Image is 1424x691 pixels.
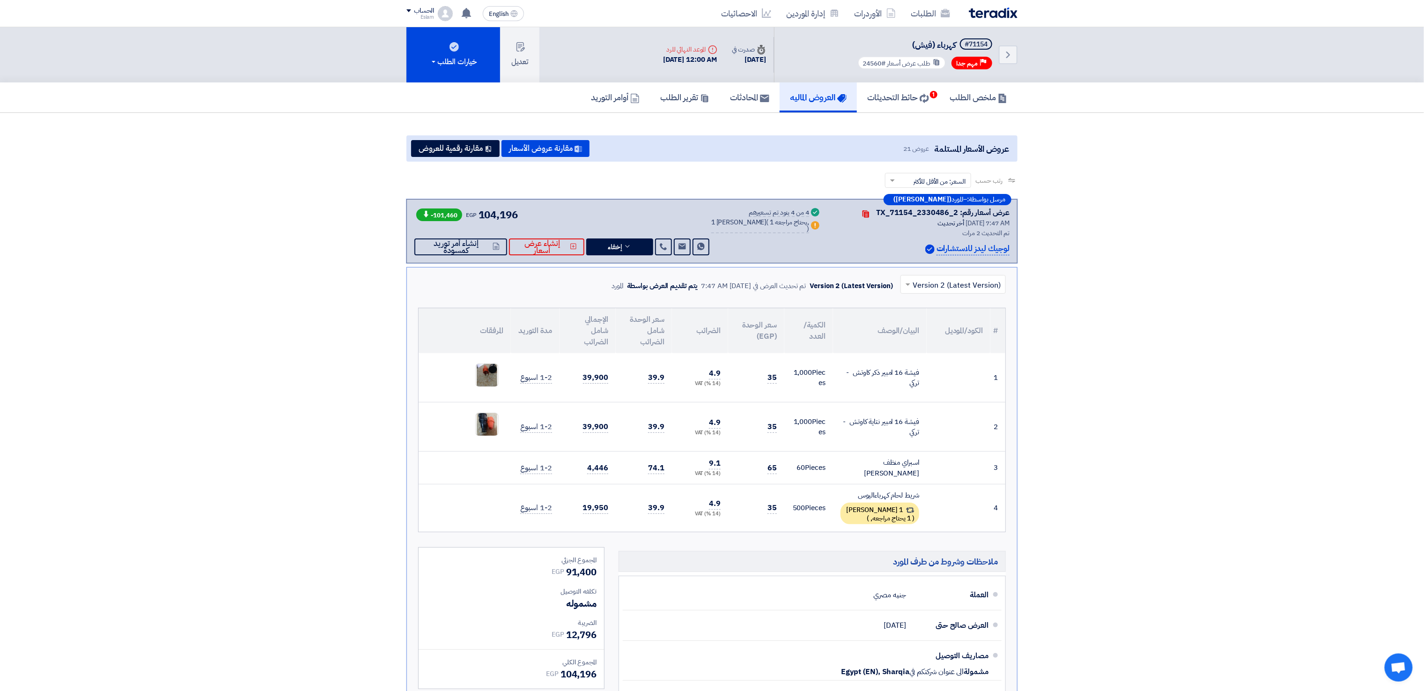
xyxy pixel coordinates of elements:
[476,405,498,444] img: __1756127071420.jpeg
[784,353,833,402] td: Pieces
[730,92,769,103] h5: المحادثات
[566,565,597,579] span: 91,400
[833,308,927,353] th: البيان/الوصف
[414,7,434,15] div: الحساب
[476,356,498,394] img: __1756127061639.jpeg
[914,177,966,186] span: السعر: من الأقل للأكثر
[732,54,766,65] div: [DATE]
[566,628,597,642] span: 12,796
[867,513,869,523] span: )
[663,54,717,65] div: [DATE] 12:00 AM
[406,27,500,82] button: خيارات الطلب
[990,353,1005,402] td: 1
[479,207,518,223] span: 104,196
[876,207,1010,218] div: عرض أسعار رقم: TX_71154_2330486_2
[912,38,956,51] span: كهرباء (فيش)
[904,144,929,154] span: عروض 21
[770,217,809,227] span: 1 يحتاج مراجعه,
[794,416,812,427] span: 1,000
[965,41,988,48] div: #71154
[587,462,608,474] span: 4,446
[560,308,616,353] th: الإجمالي شامل الضرائب
[430,56,477,67] div: خيارات الطلب
[411,140,500,157] button: مقارنة رقمية للعروض
[856,38,994,52] h5: كهرباء (فيش)
[660,92,709,103] h5: تقرير الطلب
[966,218,1010,228] span: [DATE] 7:47 AM
[422,240,491,254] span: إنشاء أمر توريد كمسودة
[874,586,906,604] div: جنيه مصري
[767,502,777,514] span: 35
[466,211,477,219] span: EGP
[797,462,805,473] span: 60
[663,45,717,54] div: الموعد النهائي للرد
[937,243,1010,255] p: لوجيك ليدز للاستشارات
[767,217,769,227] span: (
[714,2,779,24] a: الاحصائيات
[767,462,777,474] span: 65
[807,224,809,234] span: )
[591,92,640,103] h5: أوامر التوريد
[711,219,809,233] div: 1 [PERSON_NAME]
[990,308,1005,353] th: #
[956,59,978,68] span: مهم جدا
[841,503,919,524] div: 1 [PERSON_NAME]
[952,196,963,203] span: المورد
[937,218,964,228] span: أخر تحديث
[841,667,909,676] span: Egypt (EN), Sharqia
[511,308,560,353] th: مدة التوريد
[779,2,847,24] a: إدارة الموردين
[903,2,958,24] a: الطلبات
[709,368,721,379] span: 4.9
[500,27,539,82] button: تعديل
[552,630,564,639] span: EGP
[566,596,597,610] span: مشموله
[847,2,903,24] a: الأوردرات
[581,82,650,112] a: أوامر التوريد
[841,416,919,438] div: فيشة 16 امبير نتاية كاوتش - تركي
[833,228,1010,238] div: تم التحديث 2 مرات
[709,417,721,429] span: 4.9
[927,308,990,353] th: الكود/الموديل
[426,555,597,565] div: المجموع الجزئي
[841,367,919,388] div: فيشة 16 امبير ذكر كاوتش - تركي
[679,510,721,518] div: (14 %) VAT
[767,421,777,433] span: 35
[416,208,462,221] span: -101,460
[520,462,552,474] span: 1-2 اسبوع
[516,240,568,254] span: إنشاء عرض أسعار
[732,45,766,54] div: صدرت في
[914,645,989,667] div: مصاريف التوصيل
[520,421,552,433] span: 1-2 اسبوع
[871,513,911,523] span: 1 يحتاج مراجعه,
[767,372,777,384] span: 35
[583,372,608,384] span: 39,900
[586,238,653,255] button: إخفاء
[784,484,833,532] td: Pieces
[863,59,885,68] span: #24560
[784,402,833,452] td: Pieces
[679,470,721,478] div: (14 %) VAT
[648,502,664,514] span: 39.9
[608,244,622,251] span: إخفاء
[784,308,833,353] th: الكمية/العدد
[561,667,597,681] span: 104,196
[867,92,929,103] h5: حائط التحديثات
[930,91,937,98] span: 1
[914,584,989,606] div: العملة
[720,82,780,112] a: المحادثات
[914,614,989,637] div: العرض صالح حتى
[520,502,552,514] span: 1-2 اسبوع
[794,367,812,378] span: 1,000
[520,372,552,384] span: 1-2 اسبوع
[790,92,847,103] h5: العروض الماليه
[784,452,833,484] td: Pieces
[709,498,721,510] span: 4.9
[909,667,964,676] span: الى عنوان شركتكم في
[841,490,919,501] div: شريط لحام كهرباءاليوس
[887,59,930,68] span: طلب عرض أسعار
[728,308,784,353] th: سعر الوحدة (EGP)
[1385,654,1413,682] a: Open chat
[648,462,664,474] span: 74.1
[893,196,952,203] b: ([PERSON_NAME])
